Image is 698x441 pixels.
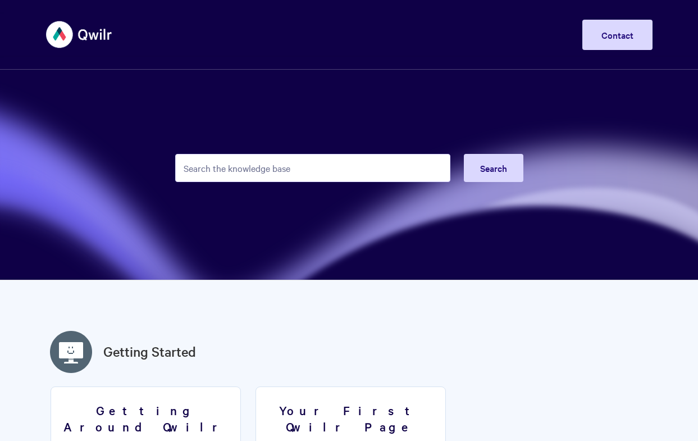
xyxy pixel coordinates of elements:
[58,402,234,434] h3: Getting Around Qwilr
[175,154,450,182] input: Search the knowledge base
[464,154,523,182] button: Search
[46,13,113,56] img: Qwilr Help Center
[103,342,196,362] a: Getting Started
[582,20,653,50] a: Contact
[263,402,439,434] h3: Your First Qwilr Page
[480,162,507,174] span: Search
